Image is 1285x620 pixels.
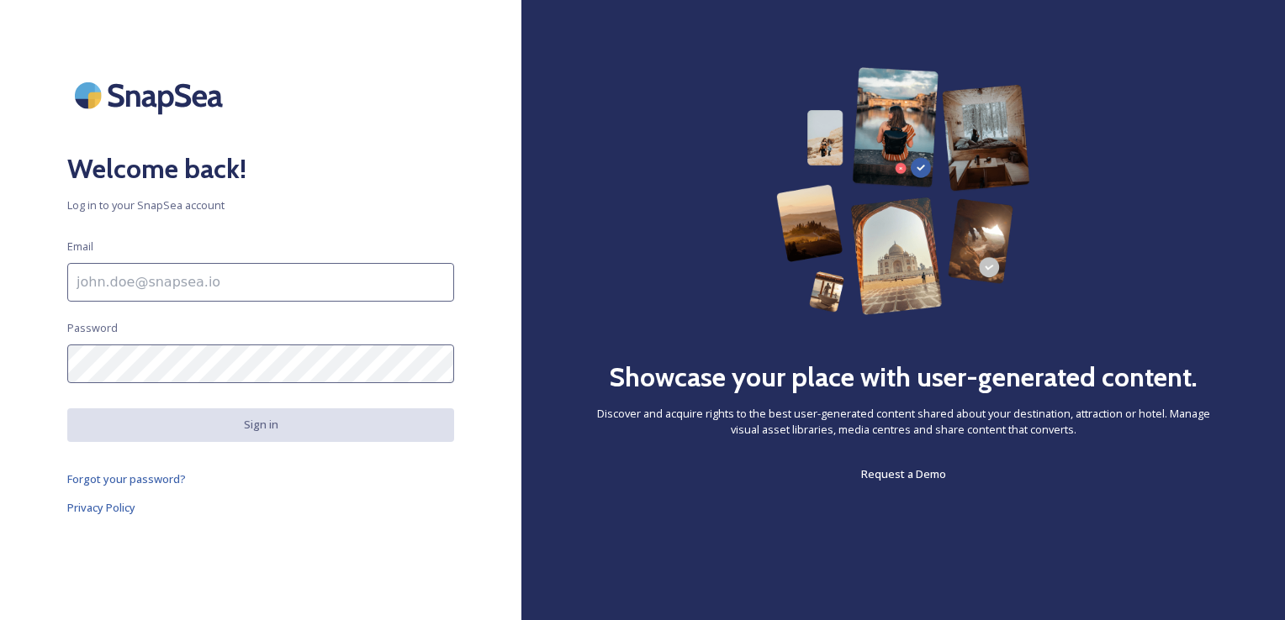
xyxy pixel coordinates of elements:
span: Request a Demo [861,466,946,481]
a: Privacy Policy [67,497,454,518]
span: Privacy Policy [67,500,135,515]
span: Discover and acquire rights to the best user-generated content shared about your destination, att... [589,406,1218,438]
button: Sign in [67,408,454,441]
span: Email [67,239,93,255]
span: Forgot your password? [67,471,186,486]
h2: Welcome back! [67,149,454,189]
img: SnapSea Logo [67,67,235,123]
h2: Showcase your place with user-generated content. [609,357,1198,397]
span: Password [67,320,118,336]
a: Forgot your password? [67,469,454,489]
img: 63b42ca75bacad526042e722_Group%20154-p-800.png [776,67,1029,315]
a: Request a Demo [861,464,946,484]
span: Log in to your SnapSea account [67,197,454,213]
input: john.doe@snapsea.io [67,263,454,302]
